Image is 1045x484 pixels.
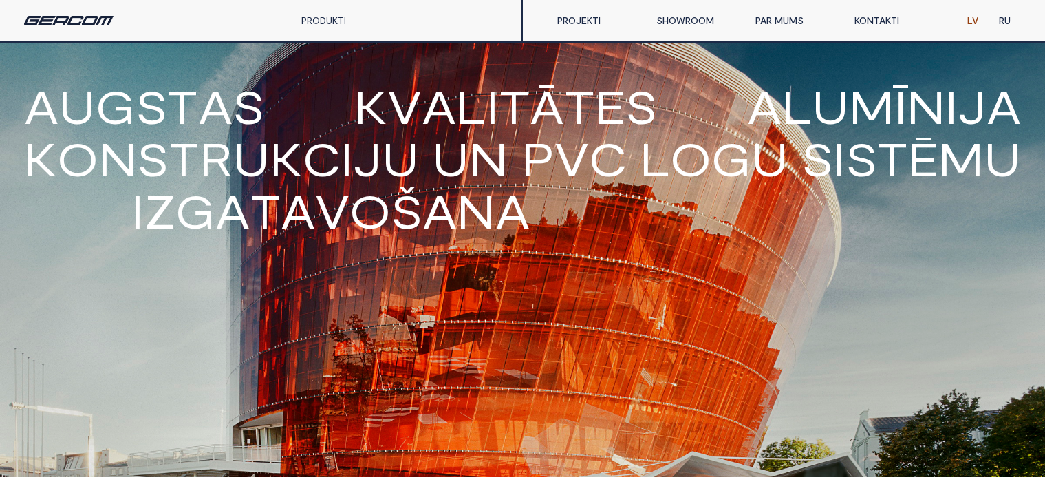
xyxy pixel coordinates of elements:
[387,83,422,129] span: v
[521,135,554,182] span: P
[646,7,745,34] a: SHOWROOM
[711,135,751,182] span: g
[486,83,499,129] span: i
[315,187,349,234] span: V
[457,187,495,234] span: N
[984,135,1021,182] span: u
[877,135,908,182] span: t
[233,83,264,129] span: s
[422,83,456,129] span: a
[303,135,341,182] span: c
[432,135,469,182] span: u
[670,135,711,182] span: o
[175,187,215,234] span: G
[987,83,1021,129] span: a
[24,135,57,182] span: k
[499,83,530,129] span: t
[354,83,387,129] span: k
[812,83,849,129] span: u
[200,135,233,182] span: r
[849,83,894,129] span: m
[938,135,984,182] span: m
[137,135,169,182] span: s
[894,83,907,129] span: ī
[495,187,530,234] span: A
[136,83,167,129] span: s
[908,135,938,182] span: ē
[250,187,281,234] span: T
[625,83,657,129] span: s
[96,187,131,234] span: V
[833,135,845,182] span: i
[845,135,877,182] span: s
[233,135,270,182] span: u
[391,187,422,234] span: Š
[60,187,96,234] span: V
[456,83,486,129] span: l
[958,83,987,129] span: j
[144,187,175,234] span: Z
[57,135,98,182] span: o
[844,7,943,34] a: KONTAKTI
[469,135,508,182] span: n
[989,7,1021,34] a: RU
[198,83,233,129] span: a
[554,135,589,182] span: V
[751,135,788,182] span: u
[349,187,391,234] span: O
[589,135,627,182] span: C
[547,7,646,34] a: PROJEKTI
[353,135,382,182] span: j
[640,135,670,182] span: l
[270,135,303,182] span: k
[169,135,200,182] span: t
[945,83,958,129] span: i
[96,83,136,129] span: g
[382,135,419,182] span: u
[24,187,60,234] span: V
[422,187,457,234] span: A
[215,187,250,234] span: A
[564,83,595,129] span: t
[747,83,782,129] span: a
[341,135,353,182] span: i
[24,83,58,129] span: A
[301,14,346,26] a: PRODUKTI
[957,7,989,34] a: LV
[167,83,198,129] span: t
[530,83,564,129] span: ā
[98,135,137,182] span: n
[58,83,96,129] span: u
[131,187,144,234] span: I
[281,187,315,234] span: A
[745,7,844,34] a: PAR MUMS
[595,83,625,129] span: e
[907,83,945,129] span: n
[801,135,833,182] span: s
[782,83,812,129] span: l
